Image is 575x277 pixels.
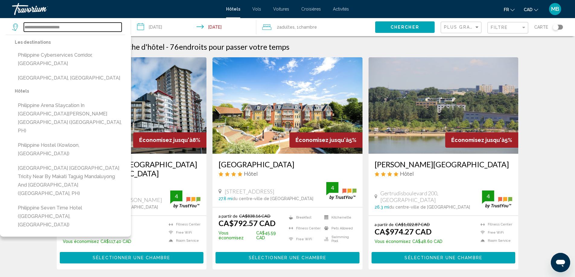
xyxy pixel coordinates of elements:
[404,256,482,260] span: Sélectionner une chambre
[239,213,270,219] del: CA$838.16 CAD
[166,238,200,243] li: Room Service
[372,253,516,260] a: Sélectionner une chambre
[170,42,289,51] h2: 76
[139,137,193,143] span: Économisez jusqu'à
[482,190,512,208] img: trustyou-badge.svg
[225,188,274,195] span: [STREET_ADDRESS]
[395,222,430,227] del: CA$1,022.87 CAD
[391,25,419,30] span: Chercher
[286,224,321,232] li: Fitness Center
[491,25,508,30] span: Filtre
[478,230,512,235] li: Free WiFi
[15,100,125,137] button: Philippine Arena Staycation in [GEOGRAPHIC_DATA][PERSON_NAME][GEOGRAPHIC_DATA] ([GEOGRAPHIC_DATA]...
[375,160,513,169] a: [PERSON_NAME][GEOGRAPHIC_DATA]
[15,72,125,84] button: [GEOGRAPHIC_DATA], [GEOGRAPHIC_DATA]
[301,7,321,11] a: Croisières
[504,5,515,14] button: Change language
[15,140,125,159] button: Philippine Hostel (Kowloon, [GEOGRAPHIC_DATA])
[451,137,505,143] span: Économisez jusqu'à
[445,132,518,148] div: 5%
[375,239,442,244] p: CA$48.60 CAD
[279,25,295,30] span: Adultes
[133,132,206,148] div: 8%
[63,239,99,244] span: Vous économisez
[524,5,538,14] button: Change currency
[15,202,125,231] button: Philippine Seven Time Hotel ([GEOGRAPHIC_DATA], [GEOGRAPHIC_DATA])
[326,182,356,200] img: trustyou-badge.svg
[249,256,326,260] span: Sélectionner une chambre
[372,252,516,263] button: Sélectionner une chambre
[256,18,375,36] button: Travelers: 2 adults, 0 children
[375,239,411,244] span: Vous économisez
[166,42,168,51] span: -
[375,21,435,33] button: Chercher
[277,23,295,31] span: 2
[289,132,363,148] div: 5%
[216,253,359,260] a: Sélectionner une chambre
[321,224,356,232] li: Pets Allowed
[219,196,232,201] span: 27.8 mi
[444,25,516,30] span: Plus grandes économies
[524,7,532,12] span: CAD
[375,170,513,177] div: 4 star Hotel
[63,160,201,178] a: [PERSON_NAME][GEOGRAPHIC_DATA] Arion [GEOGRAPHIC_DATA]
[219,219,276,228] ins: CA$792.57 CAD
[212,57,363,154] img: Hotel image
[321,213,356,221] li: Kitchenette
[286,213,321,221] li: Breakfast
[482,193,494,200] div: 4
[63,239,131,244] p: CA$117.40 CAD
[286,235,321,243] li: Free WiFi
[232,196,313,201] span: du centre-ville de [GEOGRAPHIC_DATA]
[170,190,200,208] img: trustyou-badge.svg
[321,235,356,243] li: Swimming Pool
[15,87,125,95] p: Hôtels
[273,7,289,11] a: Voitures
[369,57,519,154] img: Hotel image
[93,256,170,260] span: Sélectionner une chambre
[400,170,414,177] span: Hôtel
[216,252,359,263] button: Sélectionner une chambre
[15,162,125,199] button: [GEOGRAPHIC_DATA] [GEOGRAPHIC_DATA] Tricity near by Makati Taguig Mandaluyong and [GEOGRAPHIC_DAT...
[60,253,204,260] a: Sélectionner une chambre
[252,7,261,11] a: Vols
[226,7,240,11] a: Hôtels
[166,230,200,235] li: Free WiFi
[15,49,125,69] button: Philippine Cyberservices Corridor, [GEOGRAPHIC_DATA]
[295,137,349,143] span: Économisez jusqu'à
[63,179,201,186] div: 4 star Hotel
[170,193,182,200] div: 4
[389,205,470,209] span: du centre-ville de [GEOGRAPHIC_DATA]
[375,222,394,227] span: a partir de
[299,25,317,30] span: Chambre
[375,227,432,236] ins: CA$974.27 CAD
[380,190,482,203] span: Gertrudisboulevard 200, [GEOGRAPHIC_DATA]
[551,6,559,12] span: MB
[551,253,570,272] iframe: Bouton de lancement de la fenêtre de messagerie
[548,24,563,30] button: Toggle map
[219,231,286,240] p: CA$45.59 CAD
[219,231,255,240] span: Vous économisez
[219,213,238,219] span: a partir de
[333,7,349,11] a: Activités
[534,23,548,31] span: Carte
[244,170,258,177] span: Hôtel
[57,57,207,154] a: Hotel image
[179,42,289,51] span: endroits pour passer votre temps
[219,170,356,177] div: 4 star Hotel
[131,18,256,36] button: Check-in date: Feb 7, 2026 Check-out date: Feb 14, 2026
[219,160,356,169] a: [GEOGRAPHIC_DATA]
[326,184,338,191] div: 4
[15,38,125,46] p: Les destinations
[478,238,512,243] li: Room Service
[504,7,509,12] span: fr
